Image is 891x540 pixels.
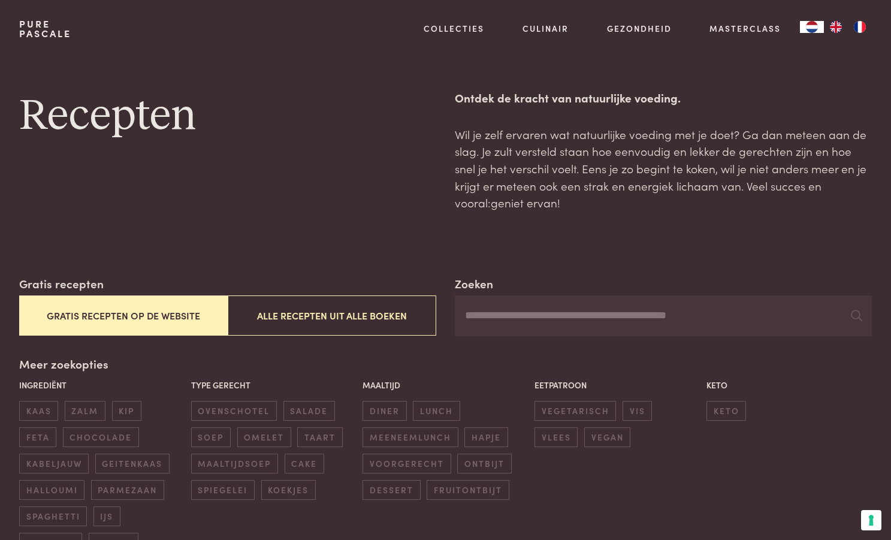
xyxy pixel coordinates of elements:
span: maaltijdsoep [191,454,278,473]
span: vis [623,401,652,421]
a: Gezondheid [607,22,672,35]
span: omelet [237,427,291,447]
p: Wil je zelf ervaren wat natuurlijke voeding met je doet? Ga dan meteen aan de slag. Je zult verst... [455,126,872,212]
a: FR [848,21,872,33]
span: geitenkaas [95,454,170,473]
span: ijs [93,506,120,526]
p: Maaltijd [363,379,528,391]
span: cake [285,454,324,473]
span: spiegelei [191,480,255,500]
span: ontbijt [457,454,511,473]
button: Uw voorkeuren voor toestemming voor trackingtechnologieën [861,510,881,530]
span: vegetarisch [534,401,616,421]
a: Culinair [522,22,569,35]
p: Ingrediënt [19,379,185,391]
span: dessert [363,480,420,500]
span: salade [283,401,335,421]
span: koekjes [261,480,316,500]
a: PurePascale [19,19,71,38]
strong: Ontdek de kracht van natuurlijke voeding. [455,89,681,105]
span: kaas [19,401,58,421]
span: soep [191,427,231,447]
a: NL [800,21,824,33]
span: meeneemlunch [363,427,458,447]
span: kabeljauw [19,454,89,473]
span: voorgerecht [363,454,451,473]
span: vegan [584,427,630,447]
div: Language [800,21,824,33]
span: ovenschotel [191,401,277,421]
span: lunch [413,401,460,421]
span: taart [297,427,342,447]
p: Eetpatroon [534,379,700,391]
ul: Language list [824,21,872,33]
span: vlees [534,427,578,447]
button: Gratis recepten op de website [19,295,228,336]
span: zalm [65,401,105,421]
p: Type gerecht [191,379,357,391]
a: Collecties [424,22,484,35]
a: Masterclass [709,22,781,35]
span: parmezaan [91,480,164,500]
button: Alle recepten uit alle boeken [228,295,436,336]
span: hapje [464,427,508,447]
span: halloumi [19,480,84,500]
aside: Language selected: Nederlands [800,21,872,33]
label: Gratis recepten [19,275,104,292]
p: Keto [706,379,872,391]
span: feta [19,427,56,447]
a: EN [824,21,848,33]
span: spaghetti [19,506,87,526]
span: keto [706,401,746,421]
span: chocolade [63,427,139,447]
span: kip [112,401,141,421]
span: fruitontbijt [427,480,509,500]
label: Zoeken [455,275,493,292]
h1: Recepten [19,89,436,143]
span: diner [363,401,406,421]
